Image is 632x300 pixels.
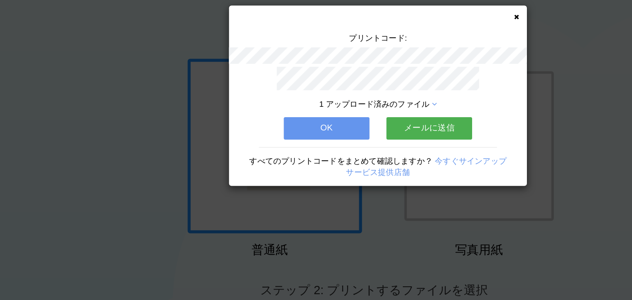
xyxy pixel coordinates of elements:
span: 1 アップロード済みのファイル [267,133,359,140]
span: すべてのプリントコードをまとめて確認しますか？ [209,180,362,187]
button: OK [238,148,309,166]
span: プリントコード: [292,78,340,85]
a: サービス提供店舗 [289,190,343,197]
a: 今すぐサインアップ [363,180,423,187]
button: メールに送信 [323,148,394,166]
